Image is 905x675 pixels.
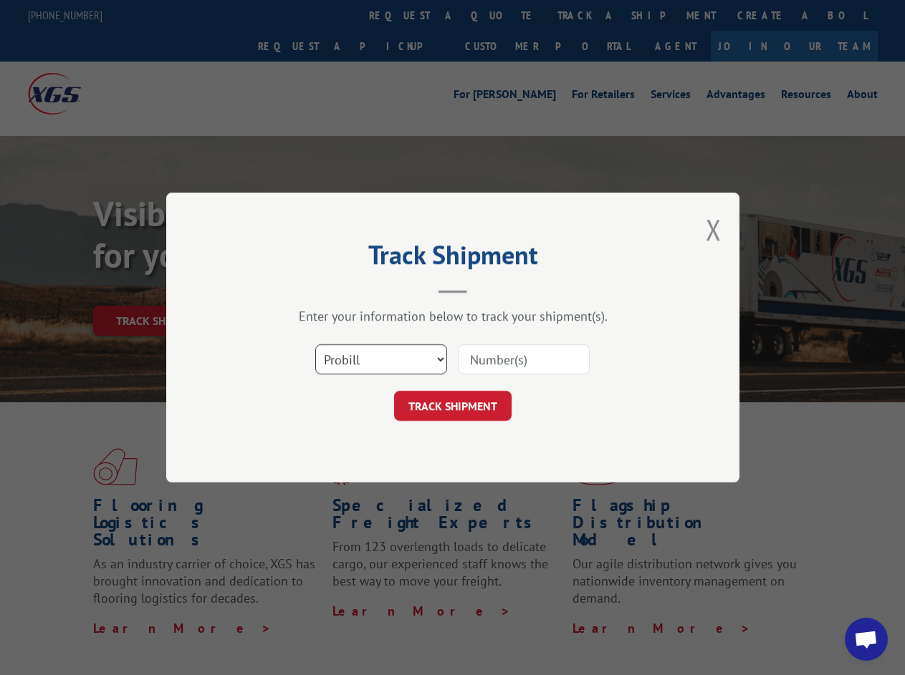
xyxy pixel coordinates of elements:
div: Enter your information below to track your shipment(s). [238,308,668,324]
h2: Track Shipment [238,245,668,272]
input: Number(s) [458,344,590,374]
button: Close modal [706,210,722,248]
a: Open chat [845,618,888,661]
button: TRACK SHIPMENT [394,391,512,421]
